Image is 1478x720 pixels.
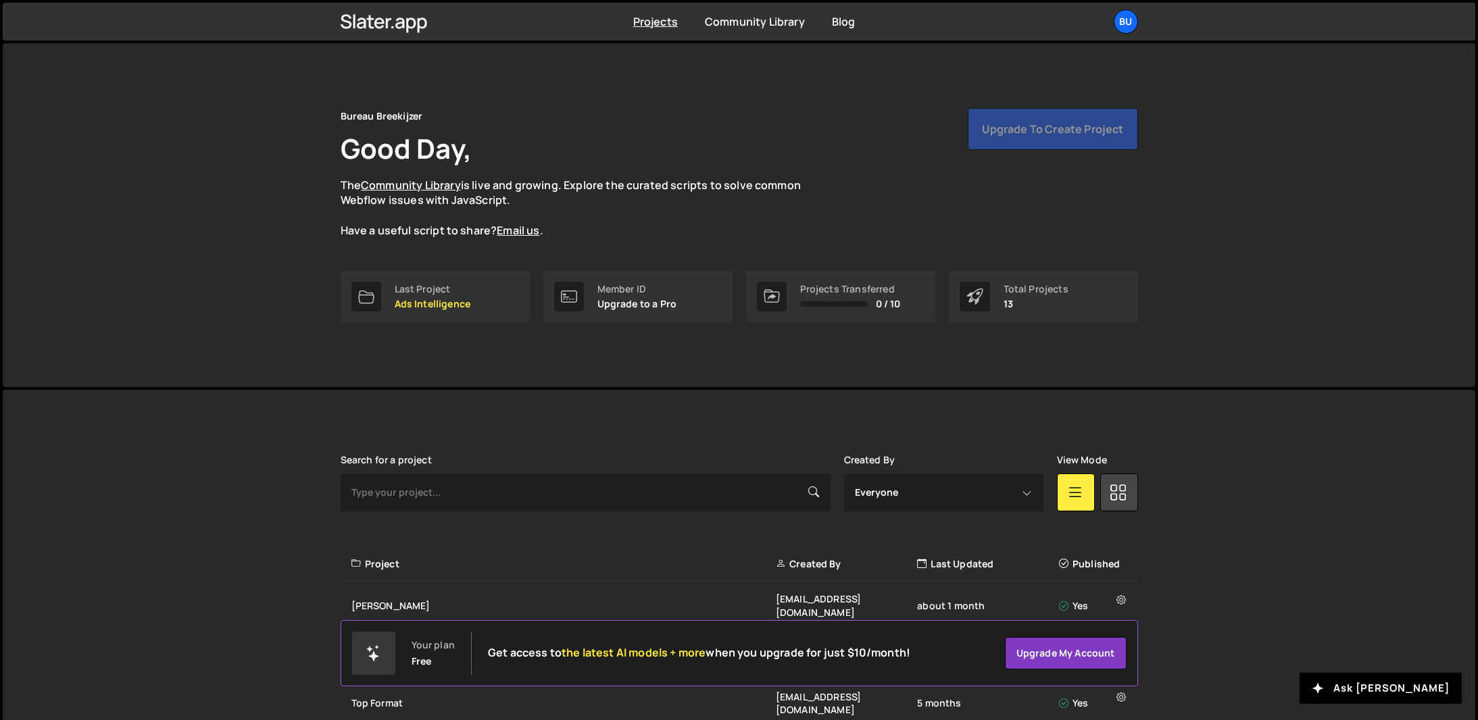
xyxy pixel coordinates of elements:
a: Community Library [705,14,805,29]
p: Upgrade to a Pro [597,299,677,309]
div: Published [1059,557,1130,571]
div: [EMAIL_ADDRESS][DOMAIN_NAME] [776,592,917,619]
span: 0 / 10 [876,299,901,309]
a: Projects [633,14,678,29]
h1: Good Day, [341,130,472,167]
div: Projects Transferred [800,284,901,294]
div: 5 months [917,696,1058,710]
div: [EMAIL_ADDRESS][DOMAIN_NAME] [776,690,917,717]
div: Free [412,656,432,667]
h2: Get access to when you upgrade for just $10/month! [488,646,910,659]
p: 13 [1004,299,1068,309]
p: The is live and growing. Explore the curated scripts to solve common Webflow issues with JavaScri... [341,178,827,238]
div: Last Project [395,284,471,294]
div: Total Projects [1004,284,1068,294]
label: View Mode [1057,455,1107,465]
div: Project [351,557,776,571]
a: Email us [497,223,539,238]
input: Type your project... [341,473,831,511]
a: Upgrade my account [1005,637,1127,669]
div: Created By [776,557,917,571]
a: Bu [1114,9,1138,34]
div: Bureau Breekijzer [341,108,423,124]
a: [PERSON_NAME] [EMAIL_ADDRESS][DOMAIN_NAME] about 1 month Yes [341,582,1138,630]
button: Ask [PERSON_NAME] [1300,673,1462,704]
span: the latest AI models + more [562,645,706,660]
div: Top Format [351,696,776,710]
label: Created By [844,455,895,465]
div: Yes [1059,599,1130,613]
label: Search for a project [341,455,432,465]
a: Blog [832,14,856,29]
div: Yes [1059,696,1130,710]
div: Last Updated [917,557,1058,571]
p: Ads Intelligence [395,299,471,309]
div: Your plan [412,640,455,650]
a: Last Project Ads Intelligence [341,271,530,322]
div: Member ID [597,284,677,294]
a: Community Library [361,178,461,192]
div: [PERSON_NAME] [351,599,776,613]
div: about 1 month [917,599,1058,613]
